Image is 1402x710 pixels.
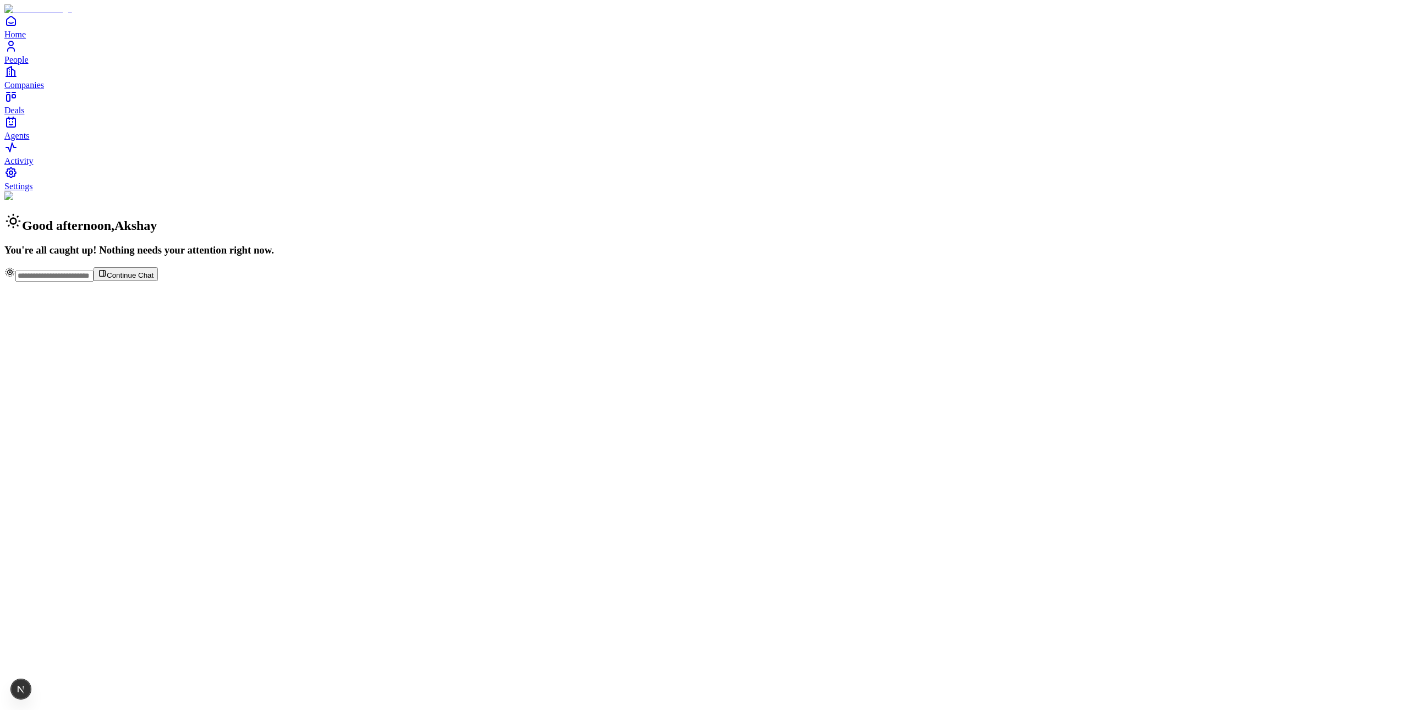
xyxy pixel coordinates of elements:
[4,90,1398,115] a: Deals
[107,271,154,279] span: Continue Chat
[4,181,33,191] span: Settings
[4,244,1398,256] h3: You're all caught up! Nothing needs your attention right now.
[4,106,24,115] span: Deals
[4,40,1398,64] a: People
[4,115,1398,140] a: Agents
[4,131,29,140] span: Agents
[4,267,1398,282] div: Continue Chat
[4,156,33,166] span: Activity
[4,141,1398,166] a: Activity
[4,30,26,39] span: Home
[4,166,1398,191] a: Settings
[4,212,1398,233] h2: Good afternoon , Akshay
[4,14,1398,39] a: Home
[4,191,56,201] img: Background
[4,4,72,14] img: Item Brain Logo
[4,80,44,90] span: Companies
[4,65,1398,90] a: Companies
[94,267,158,281] button: Continue Chat
[4,55,29,64] span: People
